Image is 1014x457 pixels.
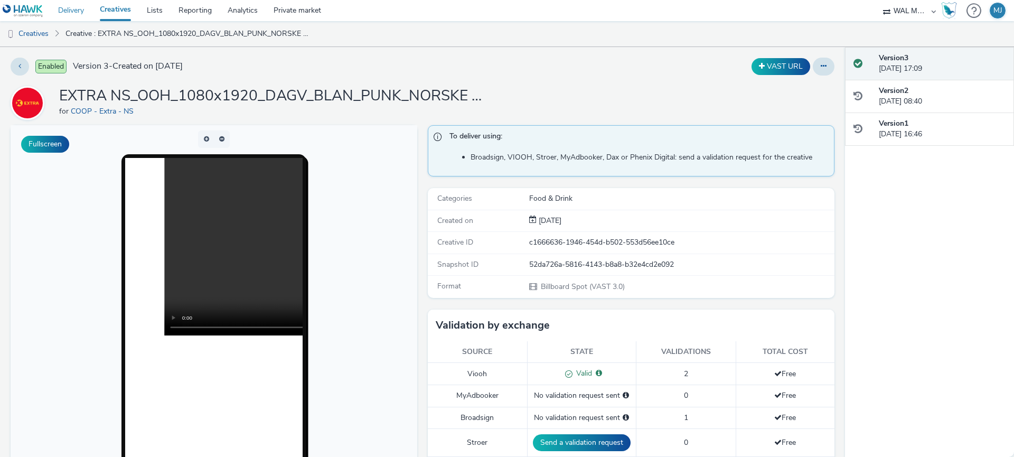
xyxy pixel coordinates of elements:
span: Free [774,437,796,447]
span: Snapshot ID [437,259,478,269]
span: Free [774,413,796,423]
a: COOP - Extra - NS [71,106,138,116]
div: 52da726a-5816-4143-b8a8-b32e4cd2e092 [529,259,833,270]
div: [DATE] 08:40 [879,86,1006,107]
strong: Version 3 [879,53,908,63]
div: Please select a deal below and click on Send to send a validation request to MyAdbooker. [623,390,629,401]
th: Total cost [736,341,834,363]
td: Viooh [428,363,527,385]
span: 2 [684,369,688,379]
th: Source [428,341,527,363]
span: Version 3 - Created on [DATE] [73,60,183,72]
strong: Version 1 [879,118,908,128]
span: Free [774,390,796,400]
span: [DATE] [537,216,561,226]
img: Hawk Academy [941,2,957,19]
span: Format [437,281,461,291]
span: Billboard Spot (VAST 3.0) [540,282,625,292]
span: for [59,106,71,116]
div: MJ [993,3,1002,18]
div: No validation request sent [533,390,631,401]
button: Fullscreen [21,136,69,153]
img: undefined Logo [3,4,43,17]
span: Free [774,369,796,379]
span: Categories [437,193,472,203]
strong: Version 2 [879,86,908,96]
th: State [527,341,636,363]
div: Duplicate the creative as a VAST URL [749,58,813,75]
a: COOP - Extra - NS [11,98,49,108]
th: Validations [636,341,736,363]
div: c1666636-1946-454d-b502-553d56ee10ce [529,237,833,248]
li: Broadsign, VIOOH, Stroer, MyAdbooker, Dax or Phenix Digital: send a validation request for the cr... [471,152,829,163]
button: Send a validation request [533,434,631,451]
button: VAST URL [752,58,810,75]
td: Broadsign [428,407,527,428]
span: 0 [684,437,688,447]
h1: EXTRA NS_OOH_1080x1920_DAGV_BLAN_PUNK_NORSKE KLASSIKERE 2_40_42_2025 [59,86,482,106]
div: [DATE] 16:46 [879,118,1006,140]
img: dooh [5,29,16,40]
td: Stroer [428,429,527,457]
span: 1 [684,413,688,423]
td: MyAdbooker [428,385,527,407]
div: Creation 26 September 2025, 16:46 [537,216,561,226]
div: [DATE] 17:09 [879,53,1006,74]
span: 0 [684,390,688,400]
span: Enabled [35,60,67,73]
span: Valid [572,368,592,378]
span: Creative ID [437,237,473,247]
div: No validation request sent [533,413,631,423]
span: Created on [437,216,473,226]
h3: Validation by exchange [436,318,550,333]
img: COOP - Extra - NS [12,88,43,118]
a: Creative : EXTRA NS_OOH_1080x1920_DAGV_BLAN_PUNK_NORSKE KLASSIKERE 2_40_42_2025 [60,21,314,46]
span: To deliver using: [449,131,823,145]
div: Food & Drink [529,193,833,204]
div: Please select a deal below and click on Send to send a validation request to Broadsign. [623,413,629,423]
a: Hawk Academy [941,2,961,19]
